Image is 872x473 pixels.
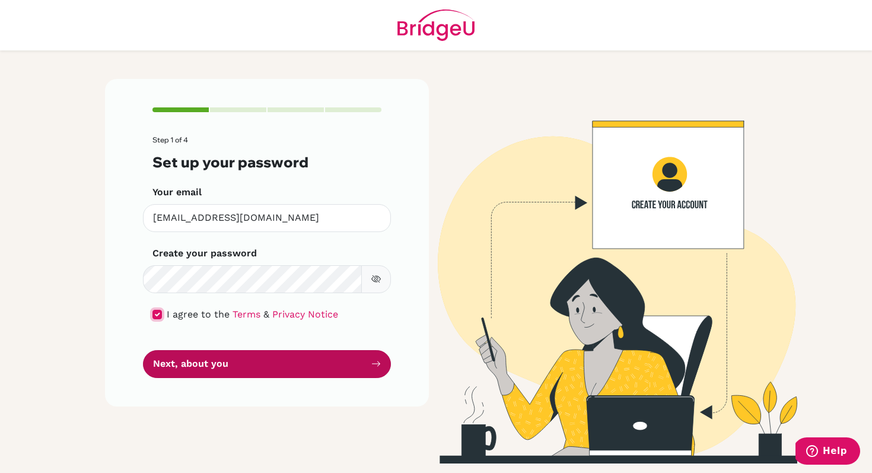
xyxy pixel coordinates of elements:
[272,309,338,320] a: Privacy Notice
[795,437,860,467] iframe: Opens a widget where you can find more information
[152,246,257,261] label: Create your password
[152,154,381,171] h3: Set up your password
[263,309,269,320] span: &
[152,185,202,199] label: Your email
[167,309,230,320] span: I agree to the
[143,204,391,232] input: Insert your email*
[143,350,391,378] button: Next, about you
[233,309,260,320] a: Terms
[152,135,188,144] span: Step 1 of 4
